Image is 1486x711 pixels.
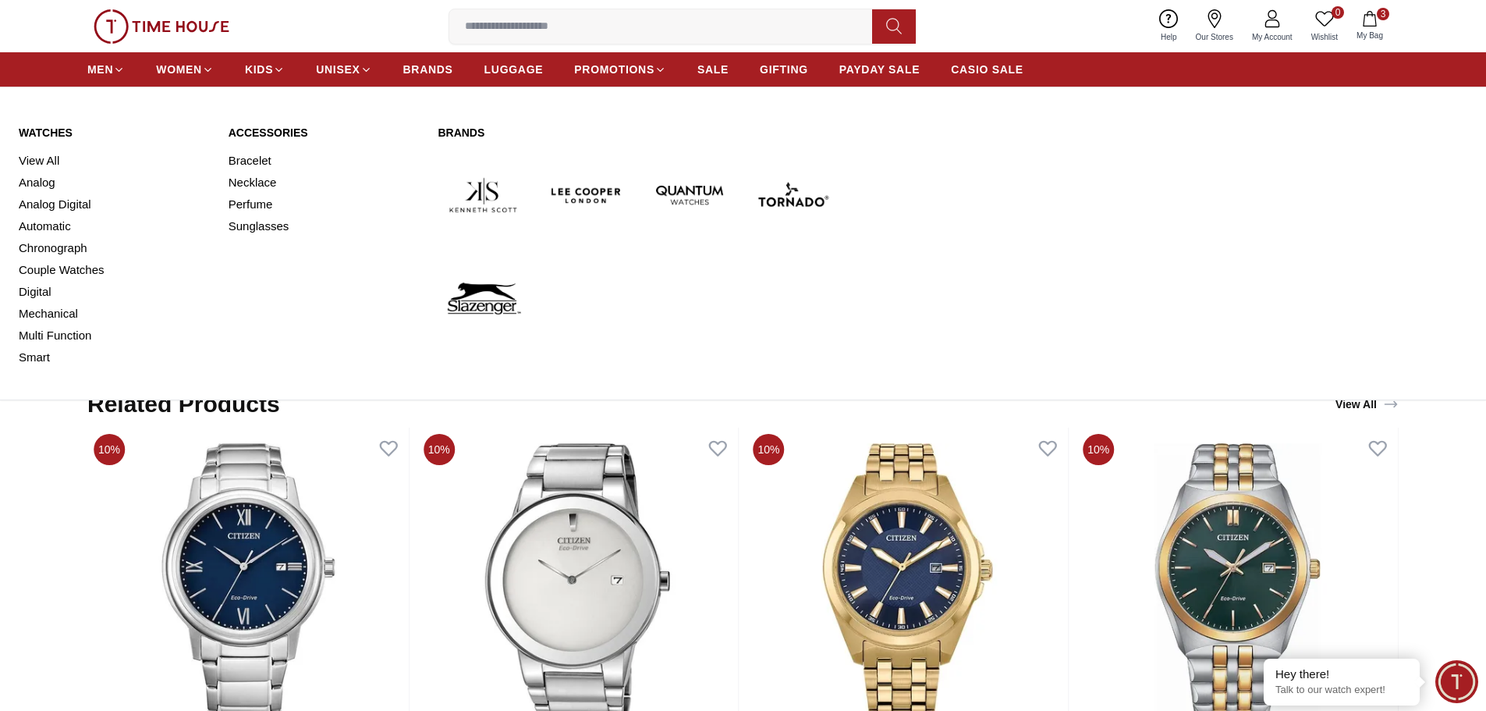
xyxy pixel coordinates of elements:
[87,390,280,418] h2: Related Products
[156,62,202,77] span: WOMEN
[1186,6,1243,46] a: Our Stores
[574,55,666,84] a: PROMOTIONS
[747,150,838,240] img: Tornado
[697,55,729,84] a: SALE
[19,303,210,325] a: Mechanical
[245,62,273,77] span: KIDS
[839,55,920,84] a: PAYDAY SALE
[951,55,1023,84] a: CASIO SALE
[87,55,125,84] a: MEN
[951,62,1023,77] span: CASIO SALE
[438,253,528,343] img: Slazenger
[754,434,785,465] span: 10%
[484,55,544,84] a: LUGGAGE
[484,62,544,77] span: LUGGAGE
[1246,31,1299,43] span: My Account
[1275,667,1408,682] div: Hey there!
[760,55,808,84] a: GIFTING
[574,62,654,77] span: PROMOTIONS
[19,281,210,303] a: Digital
[229,194,420,215] a: Perfume
[403,55,453,84] a: BRANDS
[1154,31,1183,43] span: Help
[1083,434,1114,465] span: 10%
[760,62,808,77] span: GIFTING
[229,215,420,237] a: Sunglasses
[1190,31,1240,43] span: Our Stores
[1275,684,1408,697] p: Talk to our watch expert!
[1335,396,1399,412] div: View All
[316,55,371,84] a: UNISEX
[1350,30,1389,41] span: My Bag
[19,215,210,237] a: Automatic
[1377,8,1389,20] span: 3
[1332,393,1402,415] a: View All
[1347,8,1392,44] button: 3My Bag
[229,172,420,194] a: Necklace
[541,150,632,240] img: Lee Cooper
[229,150,420,172] a: Bracelet
[19,259,210,281] a: Couple Watches
[19,194,210,215] a: Analog Digital
[19,325,210,347] a: Multi Function
[1151,6,1186,46] a: Help
[438,150,528,240] img: Kenneth Scott
[245,55,285,84] a: KIDS
[229,125,420,140] a: Accessories
[19,172,210,194] a: Analog
[94,9,229,44] img: ...
[19,125,210,140] a: Watches
[156,55,214,84] a: WOMEN
[19,347,210,368] a: Smart
[1305,31,1344,43] span: Wishlist
[1302,6,1347,46] a: 0Wishlist
[839,62,920,77] span: PAYDAY SALE
[19,237,210,259] a: Chronograph
[438,125,838,140] a: Brands
[644,150,735,240] img: Quantum
[94,434,125,465] span: 10%
[1332,6,1344,19] span: 0
[19,150,210,172] a: View All
[87,62,113,77] span: MEN
[403,62,453,77] span: BRANDS
[697,62,729,77] span: SALE
[424,434,455,465] span: 10%
[316,62,360,77] span: UNISEX
[1435,660,1478,703] div: Chat Widget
